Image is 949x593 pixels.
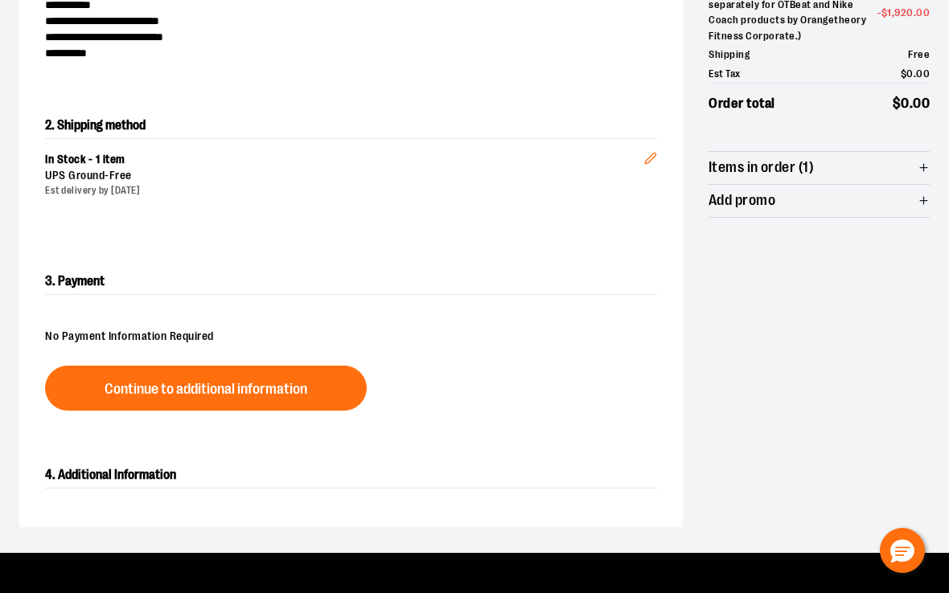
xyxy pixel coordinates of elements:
span: . [914,67,917,80]
span: - [877,5,930,21]
button: Hello, have a question? Let’s chat. [880,528,925,573]
span: Shipping [709,47,750,63]
span: 00 [913,96,930,111]
button: Add promo [709,185,930,217]
h2: 3. Payment [45,268,657,295]
span: Order total [709,93,775,114]
span: Free [908,48,930,60]
div: In Stock - 1 item [45,152,644,168]
span: Est Tax [709,66,741,82]
button: Continue to additional information [45,366,367,411]
span: . [910,96,914,111]
span: 00 [916,6,930,18]
div: No Payment Information Required [45,321,657,353]
span: 00 [916,67,930,80]
div: UPS Ground - [45,168,644,184]
span: 920 [894,6,914,18]
h2: 4. Additional Information [45,462,657,489]
span: Add promo [709,193,775,208]
span: Continue to additional information [105,382,307,397]
span: , [892,6,895,18]
span: $ [893,96,902,111]
span: 0 [906,67,914,80]
div: Est delivery by [DATE] [45,184,644,198]
span: Items in order (1) [709,160,814,175]
button: Items in order (1) [709,152,930,184]
span: $ [901,67,907,80]
span: . [914,6,917,18]
span: Free [109,169,132,182]
span: $ [881,6,888,18]
h2: 2. Shipping method [45,112,657,138]
button: Edit [631,126,670,182]
span: 0 [901,96,910,111]
span: 1 [887,6,892,18]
